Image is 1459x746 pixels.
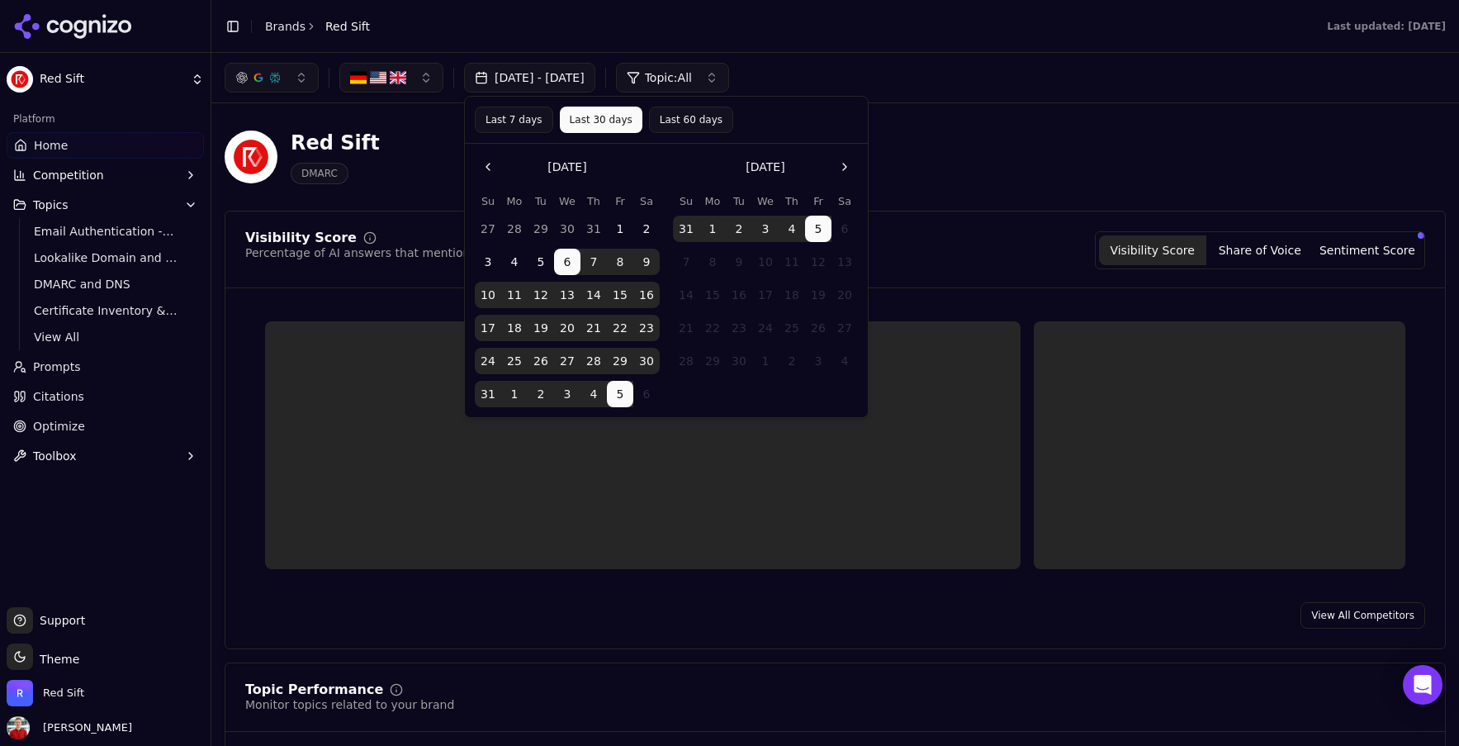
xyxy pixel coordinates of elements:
table: August 2025 [475,193,660,407]
div: Visibility Score [245,231,357,245]
button: Monday, September 1st, 2025, selected [501,381,528,407]
button: Tuesday, July 29th, 2025 [528,216,554,242]
span: Topics [33,197,69,213]
span: DMARC and DNS [34,276,178,292]
a: Home [7,132,204,159]
th: Sunday [673,193,699,209]
button: Thursday, July 31st, 2025 [580,216,607,242]
button: Wednesday, August 6th, 2025, selected [554,249,580,275]
a: Citations [7,383,204,410]
span: Citations [33,388,84,405]
img: Jack Lilley [7,716,30,739]
button: Open organization switcher [7,680,84,706]
img: GB [390,69,406,86]
button: Sunday, August 31st, 2025, selected [475,381,501,407]
button: Visibility Score [1099,235,1206,265]
a: View All Competitors [1300,602,1425,629]
button: Go to the Next Month [831,154,858,180]
button: Thursday, August 7th, 2025, selected [580,249,607,275]
th: Thursday [580,193,607,209]
button: Thursday, August 28th, 2025, selected [580,348,607,374]
table: September 2025 [673,193,858,374]
button: Monday, August 18th, 2025, selected [501,315,528,341]
a: Brands [265,20,306,33]
img: DE [350,69,367,86]
a: Lookalike Domain and Brand Protection [27,246,184,269]
button: Saturday, August 2nd, 2025 [633,216,660,242]
button: Wednesday, August 27th, 2025, selected [554,348,580,374]
span: Topic: All [645,69,692,86]
button: Monday, August 25th, 2025, selected [501,348,528,374]
button: Sunday, August 24th, 2025, selected [475,348,501,374]
button: Friday, August 1st, 2025 [607,216,633,242]
span: Red Sift [40,72,184,87]
button: Tuesday, August 19th, 2025, selected [528,315,554,341]
button: Tuesday, September 2nd, 2025, selected [528,381,554,407]
button: Share of Voice [1206,235,1314,265]
button: Wednesday, September 3rd, 2025, selected [752,216,779,242]
button: Topics [7,192,204,218]
div: Platform [7,106,204,132]
button: Friday, August 15th, 2025, selected [607,282,633,308]
span: Email Authentication - Top of Funnel [34,223,178,240]
button: Saturday, August 23rd, 2025, selected [633,315,660,341]
button: Monday, July 28th, 2025 [501,216,528,242]
button: Open user button [7,716,132,739]
div: Last updated: [DATE] [1327,20,1446,33]
button: Tuesday, September 2nd, 2025, selected [726,216,752,242]
div: Monitor topics related to your brand [245,696,454,713]
img: US [370,69,386,86]
a: View All [27,325,184,349]
th: Wednesday [752,193,779,209]
button: Sunday, July 27th, 2025 [475,216,501,242]
button: Tuesday, August 5th, 2025 [528,249,554,275]
button: Last 7 days [475,107,553,133]
button: Monday, September 1st, 2025, selected [699,216,726,242]
img: Red Sift [225,131,277,183]
span: Theme [33,653,79,666]
button: Wednesday, August 20th, 2025, selected [554,315,580,341]
button: Last 60 days [649,107,733,133]
th: Saturday [831,193,858,209]
th: Thursday [779,193,805,209]
button: Monday, August 4th, 2025 [501,249,528,275]
button: Today, Friday, September 5th, 2025, selected [607,381,633,407]
div: Percentage of AI answers that mention your brand [245,245,538,261]
button: Sunday, August 3rd, 2025 [475,249,501,275]
button: Go to the Previous Month [475,154,501,180]
div: Red Sift [291,130,380,156]
img: Red Sift [7,680,33,706]
a: Optimize [7,413,204,440]
button: Tuesday, August 12th, 2025, selected [528,282,554,308]
button: Sunday, August 31st, 2025, selected [673,216,699,242]
button: Thursday, September 4th, 2025, selected [779,216,805,242]
button: Sunday, August 10th, 2025, selected [475,282,501,308]
span: Red Sift [43,686,84,701]
button: Wednesday, September 3rd, 2025, selected [554,381,580,407]
button: Last 30 days [560,107,642,133]
span: Home [34,137,68,154]
button: Thursday, September 4th, 2025, selected [580,381,607,407]
button: Sentiment Score [1314,235,1421,265]
nav: breadcrumb [265,18,370,35]
button: Saturday, August 16th, 2025, selected [633,282,660,308]
span: Competition [33,167,104,183]
a: Email Authentication - Top of Funnel [27,220,184,243]
button: Wednesday, August 13th, 2025, selected [554,282,580,308]
img: Red Sift [7,66,33,93]
th: Saturday [633,193,660,209]
th: Tuesday [726,193,752,209]
span: Lookalike Domain and Brand Protection [34,249,178,266]
span: Toolbox [33,448,77,464]
th: Friday [805,193,831,209]
th: Friday [607,193,633,209]
button: Friday, August 22nd, 2025, selected [607,315,633,341]
button: [DATE] - [DATE] [464,63,595,93]
span: [PERSON_NAME] [36,720,132,735]
span: Red Sift [325,18,370,35]
span: Support [33,612,85,629]
button: Tuesday, August 26th, 2025, selected [528,348,554,374]
div: Open Intercom Messenger [1403,665,1442,705]
span: DMARC [291,163,348,184]
button: Thursday, August 14th, 2025, selected [580,282,607,308]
